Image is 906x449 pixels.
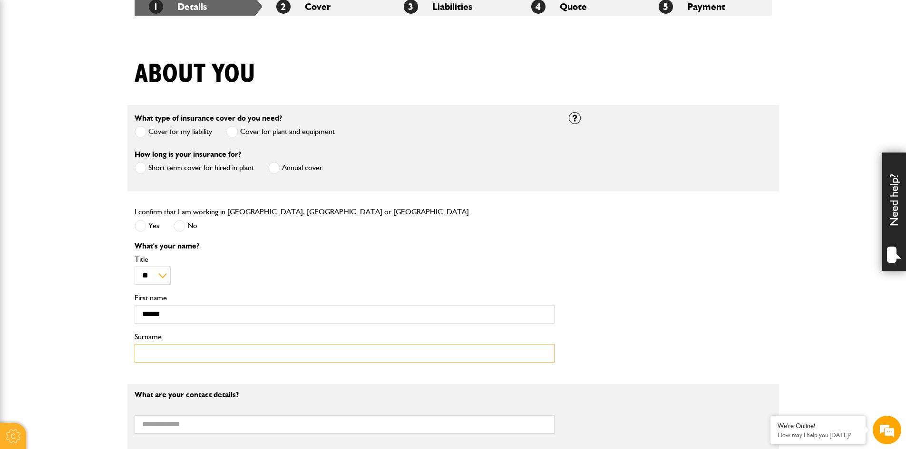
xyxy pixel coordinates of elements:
em: Start Chat [129,293,173,306]
label: Annual cover [268,162,322,174]
h1: About you [135,58,255,90]
label: Title [135,256,555,263]
textarea: Type your message and hit 'Enter' [12,172,174,285]
label: What type of insurance cover do you need? [135,115,282,122]
div: Minimize live chat window [156,5,179,28]
div: We're Online! [778,422,858,430]
label: No [174,220,197,232]
div: Chat with us now [49,53,160,66]
label: First name [135,294,555,302]
label: Yes [135,220,159,232]
p: What are your contact details? [135,391,555,399]
label: Cover for my liability [135,126,212,138]
label: Cover for plant and equipment [226,126,335,138]
input: Enter your email address [12,116,174,137]
div: Need help? [882,153,906,271]
label: Short term cover for hired in plant [135,162,254,174]
input: Enter your phone number [12,144,174,165]
label: How long is your insurance for? [135,151,241,158]
p: What's your name? [135,242,555,250]
img: d_20077148190_company_1631870298795_20077148190 [16,53,40,66]
label: Surname [135,333,555,341]
label: I confirm that I am working in [GEOGRAPHIC_DATA], [GEOGRAPHIC_DATA] or [GEOGRAPHIC_DATA] [135,208,469,216]
input: Enter your last name [12,88,174,109]
p: How may I help you today? [778,431,858,439]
